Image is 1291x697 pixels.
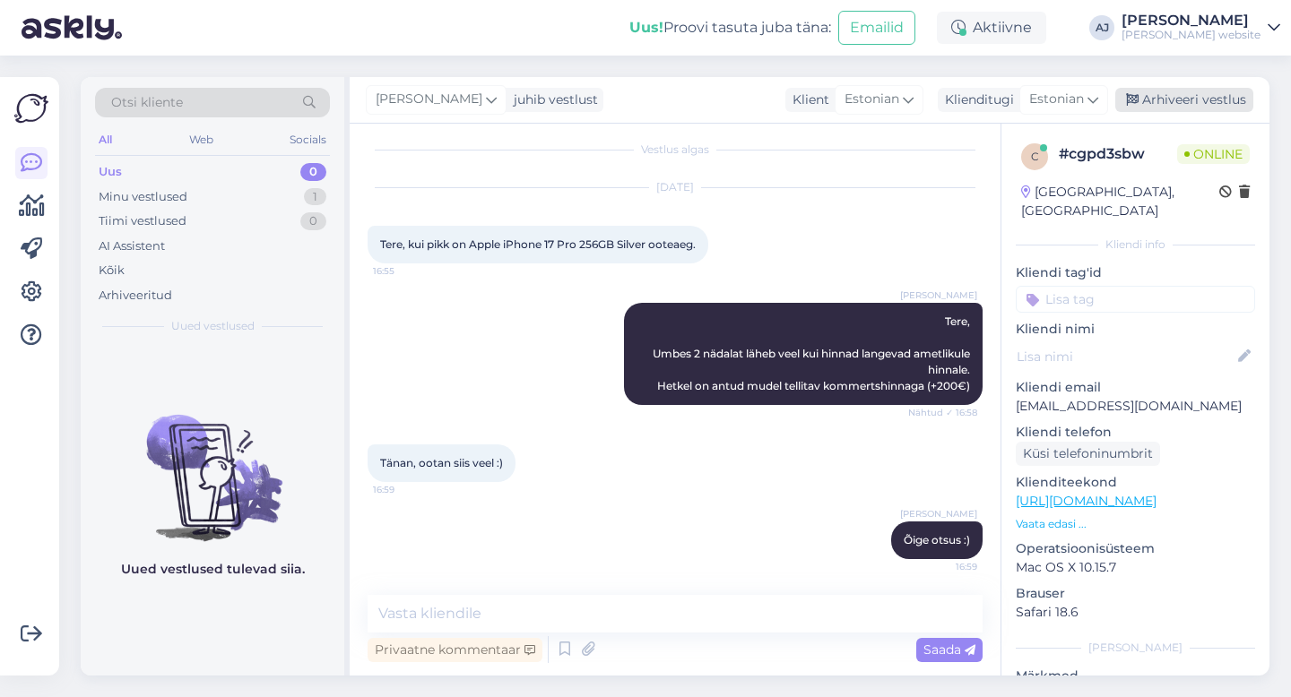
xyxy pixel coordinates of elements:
p: Brauser [1016,584,1255,603]
b: Uus! [629,19,663,36]
div: Socials [286,128,330,151]
div: 0 [300,212,326,230]
span: 16:59 [373,483,440,496]
span: Uued vestlused [171,318,255,334]
span: [PERSON_NAME] [900,288,977,302]
input: Lisa nimi [1017,347,1235,366]
div: [PERSON_NAME] [1016,640,1255,656]
div: AI Assistent [99,237,165,255]
span: Tänan, ootan siis veel :) [380,456,503,469]
div: 0 [300,163,326,181]
input: Lisa tag [1016,286,1255,313]
div: Arhiveeri vestlus [1115,88,1253,112]
div: Klienditugi [938,90,1014,109]
div: Arhiveeritud [99,287,172,305]
span: [PERSON_NAME] [376,90,482,109]
div: Proovi tasuta juba täna: [629,17,831,39]
img: No chats [81,383,344,544]
p: Safari 18.6 [1016,603,1255,622]
span: Õige otsus :) [904,533,970,546]
div: All [95,128,116,151]
span: 16:55 [373,264,440,278]
span: [PERSON_NAME] [900,507,977,521]
div: Kliendi info [1016,237,1255,253]
div: [GEOGRAPHIC_DATA], [GEOGRAPHIC_DATA] [1021,183,1219,220]
div: Küsi telefoninumbrit [1016,442,1160,466]
span: Estonian [845,90,899,109]
img: Askly Logo [14,91,48,125]
div: AJ [1089,15,1114,40]
div: Tiimi vestlused [99,212,186,230]
span: Otsi kliente [111,93,183,112]
p: Vaata edasi ... [1016,516,1255,532]
span: Online [1177,144,1250,164]
button: Emailid [838,11,915,45]
span: Tere, kui pikk on Apple iPhone 17 Pro 256GB Silver ooteaeg. [380,237,696,251]
p: Uued vestlused tulevad siia. [121,560,305,579]
div: 1 [304,188,326,206]
div: Minu vestlused [99,188,187,206]
a: [PERSON_NAME][PERSON_NAME] website [1122,13,1280,42]
div: Klient [785,90,829,109]
div: # cgpd3sbw [1059,143,1177,165]
span: Tere, Umbes 2 nädalat läheb veel kui hinnad langevad ametlikule hinnale. Hetkel on antud mudel te... [653,314,973,392]
div: Privaatne kommentaar [368,638,542,662]
p: [EMAIL_ADDRESS][DOMAIN_NAME] [1016,397,1255,416]
div: Uus [99,163,122,181]
span: Estonian [1029,90,1084,109]
p: Mac OS X 10.15.7 [1016,558,1255,577]
div: Vestlus algas [368,142,983,158]
a: [URL][DOMAIN_NAME] [1016,493,1157,509]
p: Märkmed [1016,667,1255,685]
div: Web [186,128,217,151]
p: Kliendi nimi [1016,320,1255,339]
div: Aktiivne [937,12,1046,44]
p: Kliendi telefon [1016,423,1255,442]
p: Klienditeekond [1016,473,1255,492]
p: Kliendi email [1016,378,1255,397]
p: Operatsioonisüsteem [1016,539,1255,558]
div: [PERSON_NAME] website [1122,28,1261,42]
span: Saada [923,641,975,658]
div: Kõik [99,262,125,280]
span: c [1031,150,1039,163]
span: 16:59 [910,560,977,573]
span: Nähtud ✓ 16:58 [908,406,977,419]
p: Kliendi tag'id [1016,263,1255,282]
div: [DATE] [368,179,983,195]
div: [PERSON_NAME] [1122,13,1261,28]
div: juhib vestlust [507,90,598,109]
